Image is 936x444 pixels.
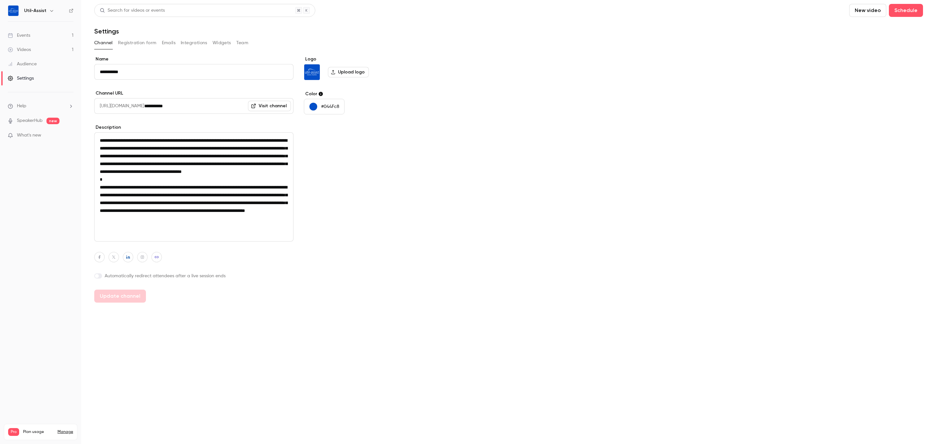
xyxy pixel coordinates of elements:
[46,118,59,124] span: new
[236,38,249,48] button: Team
[8,61,37,67] div: Audience
[17,117,43,124] a: SpeakerHub
[24,7,46,14] h6: Util-Assist
[17,103,26,110] span: Help
[304,56,404,80] section: Logo
[248,101,291,111] a: Visit channel
[8,32,30,39] div: Events
[889,4,923,17] button: Schedule
[23,429,54,435] span: Plan usage
[304,64,320,80] img: Util-Assist
[162,38,175,48] button: Emails
[213,38,231,48] button: Widgets
[8,75,34,82] div: Settings
[58,429,73,435] a: Manage
[94,124,293,131] label: Description
[94,38,113,48] button: Channel
[94,90,293,97] label: Channel URL
[304,91,404,97] label: Color
[17,132,41,139] span: What's new
[94,56,293,62] label: Name
[181,38,207,48] button: Integrations
[8,428,19,436] span: Pro
[304,56,404,62] label: Logo
[321,103,339,110] p: #044Fc8
[8,46,31,53] div: Videos
[328,67,369,77] label: Upload logo
[8,103,73,110] li: help-dropdown-opener
[66,133,73,138] iframe: Noticeable Trigger
[94,273,293,279] label: Automatically redirect attendees after a live session ends
[94,27,119,35] h1: Settings
[849,4,886,17] button: New video
[8,6,19,16] img: Util-Assist
[118,38,157,48] button: Registration form
[304,99,344,114] button: #044Fc8
[94,98,144,114] span: [URL][DOMAIN_NAME]
[100,7,165,14] div: Search for videos or events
